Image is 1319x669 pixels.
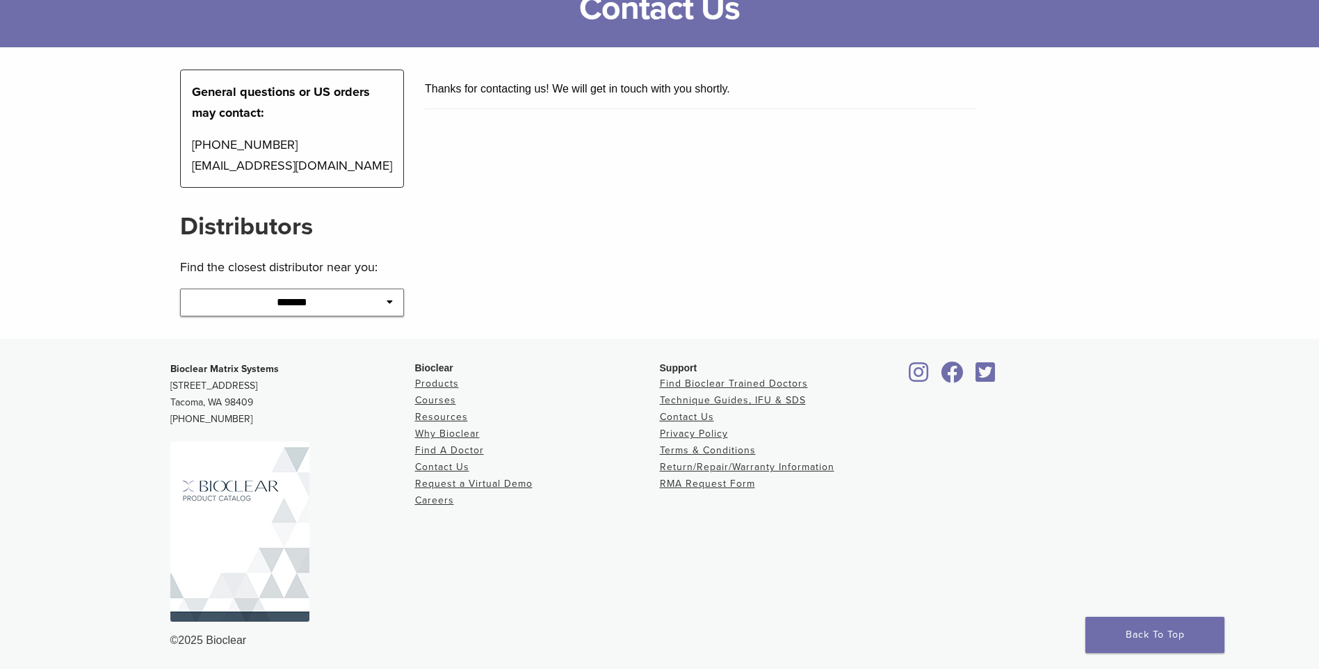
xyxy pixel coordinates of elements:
a: Bioclear [905,370,934,384]
a: Find A Doctor [415,444,484,456]
a: Technique Guides, IFU & SDS [660,394,806,406]
a: Courses [415,394,456,406]
a: Back To Top [1085,617,1224,653]
a: Privacy Policy [660,428,728,440]
a: Contact Us [660,411,714,423]
a: Careers [415,494,454,506]
a: Find Bioclear Trained Doctors [660,378,808,389]
div: Thanks for contacting us! We will get in touch with you shortly. [425,81,976,97]
a: Terms & Conditions [660,444,756,456]
h2: Distributors [180,210,405,243]
a: Resources [415,411,468,423]
p: Find the closest distributor near you: [180,257,405,277]
a: Contact Us [415,461,469,473]
div: ©2025 Bioclear [170,632,1149,649]
img: Bioclear [170,442,309,622]
a: Bioclear [937,370,969,384]
strong: General questions or US orders may contact: [192,84,370,120]
a: Bioclear [971,370,1001,384]
a: Why Bioclear [415,428,480,440]
strong: Bioclear Matrix Systems [170,363,279,375]
a: RMA Request Form [660,478,755,490]
span: Bioclear [415,362,453,373]
a: Request a Virtual Demo [415,478,533,490]
a: Products [415,378,459,389]
p: [STREET_ADDRESS] Tacoma, WA 98409 [PHONE_NUMBER] [170,361,415,428]
a: Return/Repair/Warranty Information [660,461,834,473]
p: [PHONE_NUMBER] [EMAIL_ADDRESS][DOMAIN_NAME] [192,134,393,176]
span: Support [660,362,697,373]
